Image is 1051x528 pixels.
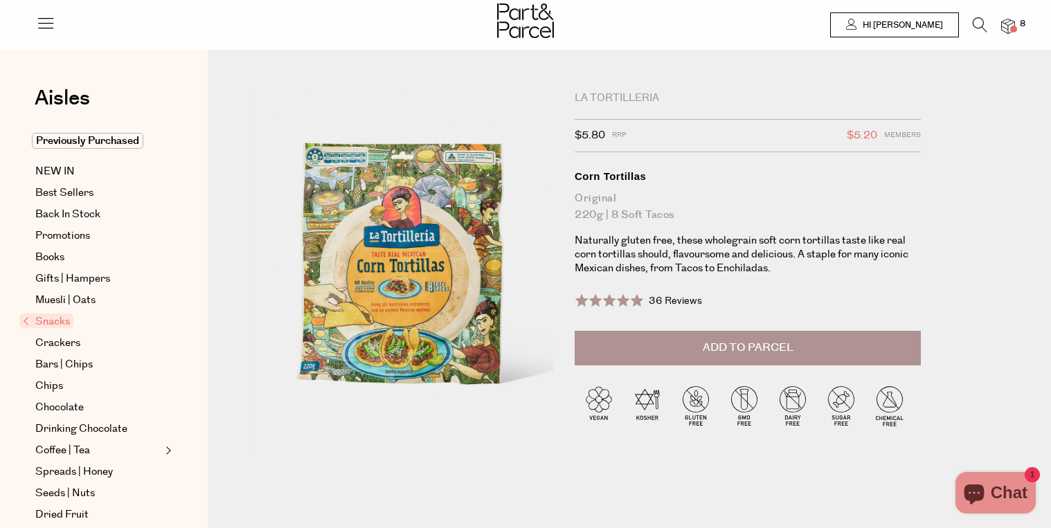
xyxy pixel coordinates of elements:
div: La Tortilleria [575,91,921,105]
button: Add to Parcel [575,331,921,365]
a: Hi [PERSON_NAME] [830,12,959,37]
span: Back In Stock [35,206,100,223]
img: P_P-ICONS-Live_Bec_V11_Vegan.svg [575,381,623,430]
a: NEW IN [35,163,161,180]
span: 8 [1016,18,1029,30]
a: Aisles [35,88,90,122]
span: Crackers [35,335,80,352]
a: Coffee | Tea [35,442,161,459]
a: Chocolate [35,399,161,416]
span: $5.80 [575,127,605,145]
p: Naturally gluten free, these wholegrain soft corn tortillas taste like real corn tortillas should... [575,234,921,275]
span: RRP [612,127,627,145]
span: Aisles [35,83,90,113]
a: Dried Fruit [35,507,161,523]
span: Bars | Chips [35,356,93,373]
img: P_P-ICONS-Live_Bec_V11_Kosher.svg [623,381,672,430]
span: Best Sellers [35,185,93,201]
a: Drinking Chocolate [35,421,161,437]
span: Members [884,127,921,145]
div: Corn Tortillas [575,170,921,183]
span: Seeds | Nuts [35,485,95,502]
img: P_P-ICONS-Live_Bec_V11_GMO_Free.svg [720,381,769,430]
img: P_P-ICONS-Live_Bec_V11_Gluten_Free.svg [672,381,720,430]
span: Gifts | Hampers [35,271,110,287]
a: Previously Purchased [35,133,161,149]
span: Dried Fruit [35,507,89,523]
span: $5.20 [847,127,877,145]
a: Best Sellers [35,185,161,201]
span: Promotions [35,228,90,244]
span: Previously Purchased [32,133,143,149]
span: NEW IN [35,163,75,180]
span: Drinking Chocolate [35,421,127,437]
a: Muesli | Oats [35,292,161,309]
img: Part&Parcel [497,3,554,38]
span: Chocolate [35,399,84,416]
span: 36 Reviews [649,294,702,308]
img: P_P-ICONS-Live_Bec_V11_Sugar_Free.svg [817,381,865,430]
div: Original 220g | 8 Soft Tacos [575,190,921,224]
a: Back In Stock [35,206,161,223]
span: Spreads | Honey [35,464,113,480]
a: 8 [1001,19,1015,33]
span: Chips [35,378,63,394]
a: Chips [35,378,161,394]
a: Seeds | Nuts [35,485,161,502]
img: P_P-ICONS-Live_Bec_V11_Dairy_Free.svg [769,381,817,430]
button: Expand/Collapse Coffee | Tea [162,442,172,459]
span: Hi [PERSON_NAME] [859,19,943,31]
a: Promotions [35,228,161,244]
inbox-online-store-chat: Shopify online store chat [951,472,1040,517]
a: Books [35,249,161,266]
span: Coffee | Tea [35,442,90,459]
span: Muesli | Oats [35,292,96,309]
img: Corn Tortillas [249,91,554,450]
img: P_P-ICONS-Live_Bec_V11_Chemical_Free.svg [865,381,914,430]
a: Crackers [35,335,161,352]
a: Bars | Chips [35,356,161,373]
a: Snacks [23,313,161,330]
a: Spreads | Honey [35,464,161,480]
span: Add to Parcel [703,340,793,356]
span: Books [35,249,64,266]
span: Snacks [19,313,73,328]
a: Gifts | Hampers [35,271,161,287]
